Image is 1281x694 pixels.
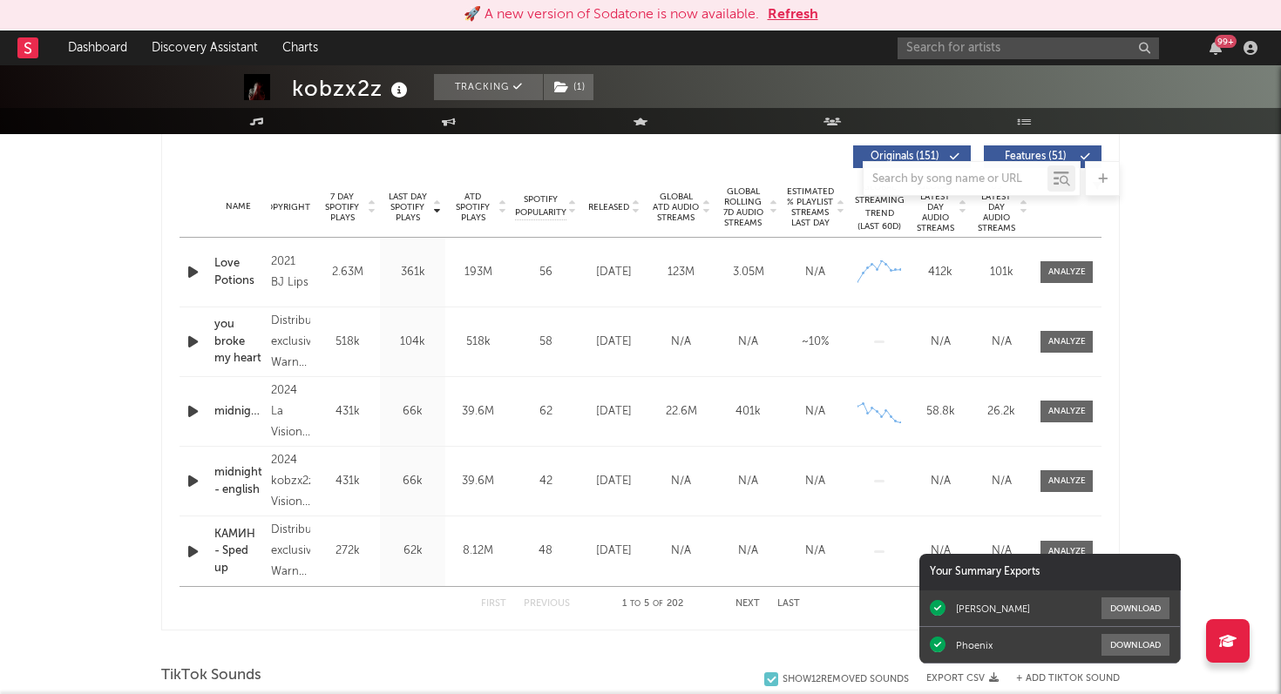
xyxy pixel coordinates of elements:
[914,264,966,281] div: 412k
[1210,41,1222,55] button: 99+
[450,403,506,421] div: 39.6M
[995,152,1075,162] span: Features ( 51 )
[914,403,966,421] div: 58.8k
[605,594,701,615] div: 1 5 202
[585,403,643,421] div: [DATE]
[719,334,777,351] div: N/A
[786,334,844,351] div: ~ 10 %
[719,264,777,281] div: 3.05M
[524,599,570,609] button: Previous
[450,473,506,490] div: 39.6M
[652,473,710,490] div: N/A
[270,30,330,65] a: Charts
[914,334,966,351] div: N/A
[319,542,376,560] div: 272k
[1101,634,1169,656] button: Download
[260,202,310,212] span: Copyright
[384,264,441,281] div: 361k
[271,450,310,513] div: 2024 kobzx2z/La Vision, under exclusive license to Unjaps AB
[161,665,261,686] span: TikTok Sounds
[450,334,506,351] div: 518k
[544,74,593,100] button: (1)
[999,674,1120,684] button: + Add TikTok Sound
[719,403,777,421] div: 401k
[975,403,1027,421] div: 26.2k
[864,172,1047,186] input: Search by song name or URL
[434,74,543,100] button: Tracking
[783,674,909,685] div: Show 12 Removed Sounds
[214,403,262,421] a: midnight
[271,381,310,443] div: 2024 La Vision Production, under exclusive distribution by [PERSON_NAME]
[319,192,365,223] span: 7 Day Spotify Plays
[984,145,1101,168] button: Features(51)
[515,264,576,281] div: 56
[139,30,270,65] a: Discovery Assistant
[653,600,663,608] span: of
[319,334,376,351] div: 518k
[777,599,800,609] button: Last
[384,473,441,490] div: 66k
[271,520,310,583] div: Distribution exclusive Warner Music France, Label Parlophone, © 2025 La Vision
[585,334,643,351] div: [DATE]
[515,473,576,490] div: 42
[786,186,834,228] span: Estimated % Playlist Streams Last Day
[588,202,629,212] span: Released
[319,264,376,281] div: 2.63M
[652,334,710,351] div: N/A
[719,542,777,560] div: N/A
[786,473,844,490] div: N/A
[786,264,844,281] div: N/A
[786,403,844,421] div: N/A
[975,181,1017,233] span: US Latest Day Audio Streams
[1215,35,1237,48] div: 99 +
[384,403,441,421] div: 66k
[630,600,640,608] span: to
[214,464,262,498] a: midnight - english
[956,603,1030,615] div: [PERSON_NAME]
[898,37,1159,59] input: Search for artists
[652,192,700,223] span: Global ATD Audio Streams
[735,599,760,609] button: Next
[853,145,971,168] button: Originals(151)
[543,74,594,100] span: ( 1 )
[292,74,412,103] div: kobzx2z
[214,316,262,367] a: you broke my heart
[975,542,1027,560] div: N/A
[319,473,376,490] div: 431k
[975,334,1027,351] div: N/A
[450,264,506,281] div: 193M
[956,639,993,651] div: Phoenix
[56,30,139,65] a: Dashboard
[214,255,262,289] a: Love Potions
[919,554,1181,590] div: Your Summary Exports
[585,473,643,490] div: [DATE]
[914,542,966,560] div: N/A
[975,473,1027,490] div: N/A
[975,264,1027,281] div: 101k
[481,599,506,609] button: First
[585,264,643,281] div: [DATE]
[768,4,818,25] button: Refresh
[450,192,496,223] span: ATD Spotify Plays
[384,542,441,560] div: 62k
[853,181,905,233] div: Global Streaming Trend (Last 60D)
[652,403,710,421] div: 22.6M
[214,526,262,577] a: КАМИН - Sped up
[271,311,310,374] div: Distribution exclusive Warner Music France, Label Parlophone, © 2025 La Vision
[515,403,576,421] div: 62
[384,192,430,223] span: Last Day Spotify Plays
[926,673,999,684] button: Export CSV
[914,181,956,233] span: Global Latest Day Audio Streams
[864,152,945,162] span: Originals ( 151 )
[319,403,376,421] div: 431k
[652,542,710,560] div: N/A
[515,542,576,560] div: 48
[719,473,777,490] div: N/A
[1101,597,1169,619] button: Download
[271,252,310,293] div: 2021 BJ Lips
